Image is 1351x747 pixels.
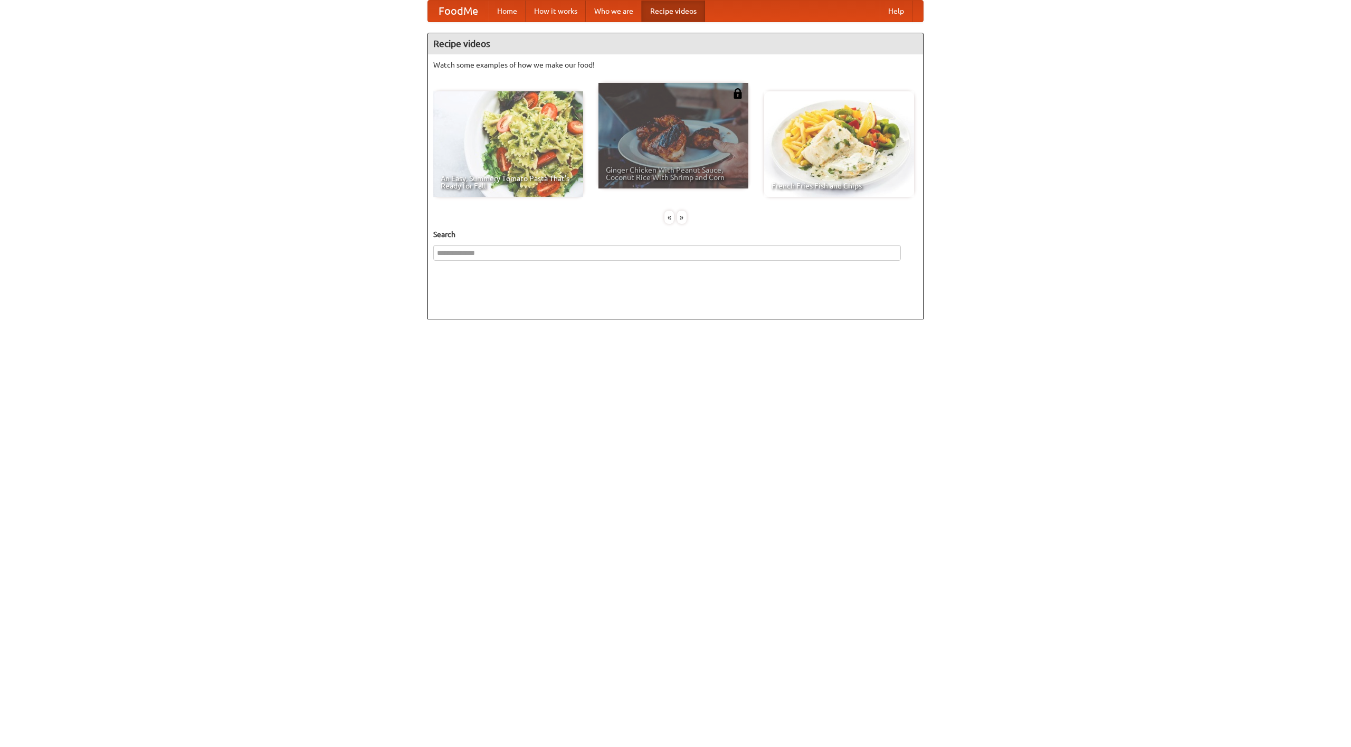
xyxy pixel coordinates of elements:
[433,91,583,197] a: An Easy, Summery Tomato Pasta That's Ready for Fall
[428,33,923,54] h4: Recipe videos
[428,1,489,22] a: FoodMe
[772,182,907,190] span: French Fries Fish and Chips
[664,211,674,224] div: «
[732,88,743,99] img: 483408.png
[764,91,914,197] a: French Fries Fish and Chips
[526,1,586,22] a: How it works
[441,175,576,190] span: An Easy, Summery Tomato Pasta That's Ready for Fall
[677,211,687,224] div: »
[880,1,912,22] a: Help
[433,229,918,240] h5: Search
[586,1,642,22] a: Who we are
[433,60,918,70] p: Watch some examples of how we make our food!
[642,1,705,22] a: Recipe videos
[489,1,526,22] a: Home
